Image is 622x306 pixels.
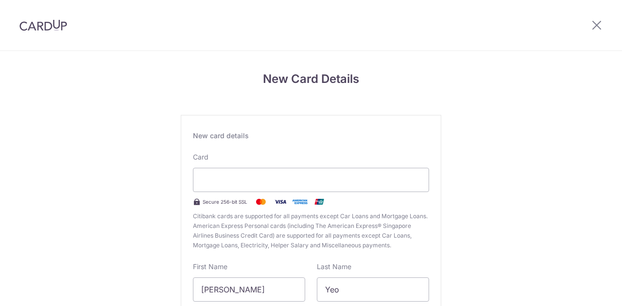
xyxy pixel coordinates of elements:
[19,19,67,31] img: CardUp
[317,277,429,302] input: Cardholder Last Name
[203,198,247,206] span: Secure 256-bit SSL
[193,131,429,141] div: New card details
[560,277,612,301] iframe: Opens a widget where you can find more information
[193,211,429,250] span: Citibank cards are supported for all payments except Car Loans and Mortgage Loans. American Expre...
[251,196,271,208] img: Mastercard
[181,70,441,88] h4: New Card Details
[193,262,227,272] label: First Name
[290,196,310,208] img: .alt.amex
[201,174,421,186] iframe: Secure card payment input frame
[310,196,329,208] img: .alt.unionpay
[317,262,351,272] label: Last Name
[193,152,208,162] label: Card
[193,277,305,302] input: Cardholder First Name
[271,196,290,208] img: Visa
